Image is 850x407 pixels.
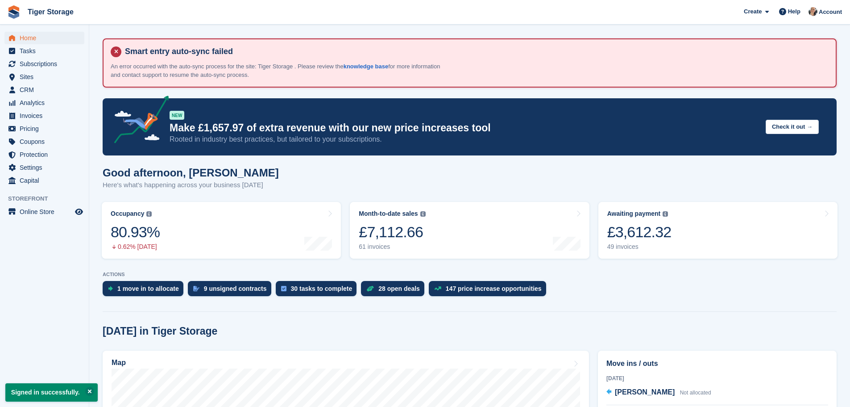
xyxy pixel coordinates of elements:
[359,210,418,218] div: Month-to-date sales
[193,286,199,291] img: contract_signature_icon-13c848040528278c33f63329250d36e43548de30e8caae1d1a13099fd9432cc5.svg
[429,281,551,301] a: 147 price increase opportunities
[4,84,84,96] a: menu
[188,281,276,301] a: 9 unsigned contracts
[4,58,84,70] a: menu
[359,243,425,251] div: 61 invoices
[4,122,84,135] a: menu
[446,285,542,292] div: 147 price increase opportunities
[103,272,837,277] p: ACTIONS
[809,7,817,16] img: Becky Martin
[20,135,73,148] span: Coupons
[4,45,84,57] a: menu
[4,109,84,122] a: menu
[680,390,711,396] span: Not allocated
[111,243,160,251] div: 0.62% [DATE]
[20,45,73,57] span: Tasks
[103,281,188,301] a: 1 move in to allocate
[344,63,388,70] a: knowledge base
[103,325,217,337] h2: [DATE] in Tiger Storage
[20,174,73,187] span: Capital
[170,134,759,144] p: Rooted in industry best practices, but tailored to your subscriptions.
[74,206,84,217] a: Preview store
[20,109,73,122] span: Invoices
[7,5,21,19] img: stora-icon-8386f47178a22dfd0bd8f6a31ec36ba5ce8667c1dd55bd0f319d3a0aa187defe.svg
[103,180,279,190] p: Here's what's happening across your business [DATE]
[350,202,589,259] a: Month-to-date sales £7,112.66 61 invoices
[420,211,426,217] img: icon-info-grey-7440780725fd019a000dd9b08b2336e03edf1995a4989e88bcd33f0948082b44.svg
[112,359,126,367] h2: Map
[170,122,759,134] p: Make £1,657.97 of extra revenue with our new price increases tool
[606,358,828,369] h2: Move ins / outs
[607,243,672,251] div: 49 invoices
[20,32,73,44] span: Home
[20,148,73,161] span: Protection
[788,7,800,16] span: Help
[819,8,842,17] span: Account
[111,62,445,80] p: An error occurred with the auto-sync process for the site: Tiger Storage . Please review the for ...
[8,194,89,203] span: Storefront
[111,223,160,241] div: 80.93%
[146,211,152,217] img: icon-info-grey-7440780725fd019a000dd9b08b2336e03edf1995a4989e88bcd33f0948082b44.svg
[20,97,73,109] span: Analytics
[744,7,762,16] span: Create
[24,4,77,19] a: Tiger Storage
[361,281,429,301] a: 28 open deals
[615,388,675,396] span: [PERSON_NAME]
[663,211,668,217] img: icon-info-grey-7440780725fd019a000dd9b08b2336e03edf1995a4989e88bcd33f0948082b44.svg
[5,383,98,402] p: Signed in successfully.
[20,161,73,174] span: Settings
[766,120,819,134] button: Check it out →
[606,374,828,382] div: [DATE]
[607,210,661,218] div: Awaiting payment
[20,84,73,96] span: CRM
[107,96,169,147] img: price-adjustments-announcement-icon-8257ccfd72463d97f412b2fc003d46551f7dbcb40ab6d574587a9cd5c0d94...
[170,111,184,120] div: NEW
[20,71,73,83] span: Sites
[4,148,84,161] a: menu
[111,210,144,218] div: Occupancy
[102,202,341,259] a: Occupancy 80.93% 0.62% [DATE]
[204,285,267,292] div: 9 unsigned contracts
[598,202,838,259] a: Awaiting payment £3,612.32 49 invoices
[117,285,179,292] div: 1 move in to allocate
[108,286,113,291] img: move_ins_to_allocate_icon-fdf77a2bb77ea45bf5b3d319d69a93e2d87916cf1d5bf7949dd705db3b84f3ca.svg
[4,97,84,109] a: menu
[4,71,84,83] a: menu
[607,223,672,241] div: £3,612.32
[366,285,374,292] img: deal-1b604bf984904fb50ccaf53a9ad4b4a5d6e5aea283cecdc64d6e3604feb123c2.svg
[20,206,73,218] span: Online Store
[103,167,279,179] h1: Good afternoon, [PERSON_NAME]
[4,174,84,187] a: menu
[359,223,425,241] div: £7,112.66
[4,135,84,148] a: menu
[276,281,361,301] a: 30 tasks to complete
[4,161,84,174] a: menu
[281,286,286,291] img: task-75834270c22a3079a89374b754ae025e5fb1db73e45f91037f5363f120a921f8.svg
[20,58,73,70] span: Subscriptions
[4,206,84,218] a: menu
[121,46,829,57] h4: Smart entry auto-sync failed
[378,285,420,292] div: 28 open deals
[4,32,84,44] a: menu
[434,286,441,290] img: price_increase_opportunities-93ffe204e8149a01c8c9dc8f82e8f89637d9d84a8eef4429ea346261dce0b2c0.svg
[20,122,73,135] span: Pricing
[291,285,352,292] div: 30 tasks to complete
[606,387,711,399] a: [PERSON_NAME] Not allocated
